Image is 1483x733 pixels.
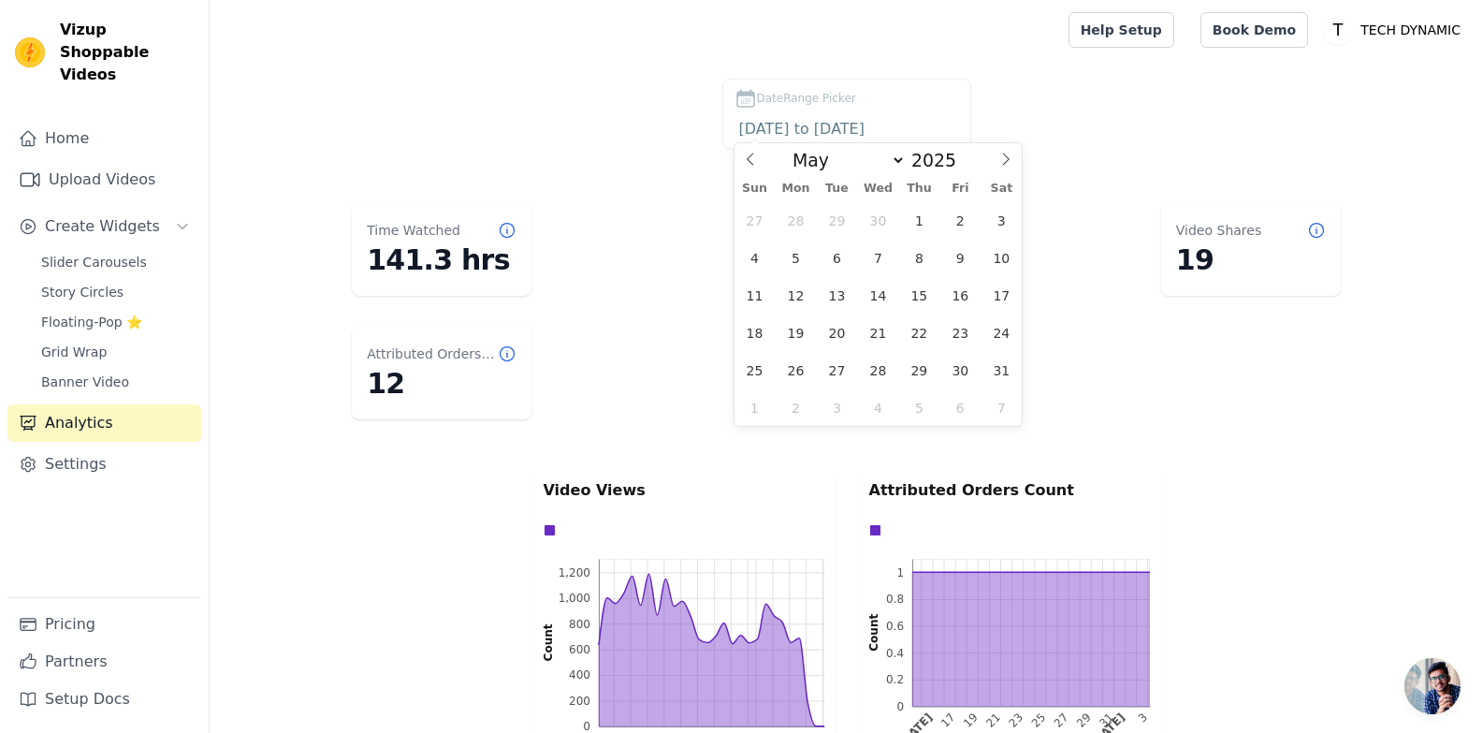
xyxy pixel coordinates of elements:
g: 0.8 [885,593,903,606]
text: 0.6 [885,620,903,633]
span: April 28, 2025 [778,202,814,239]
g: 0 [583,720,590,733]
g: 1200 [558,566,589,579]
a: Grid Wrap [30,339,201,365]
input: DateRange Picker [734,117,959,141]
span: June 7, 2025 [983,389,1020,426]
text: 17 [938,711,957,730]
span: May 4, 2025 [736,240,773,276]
span: Tue [816,183,857,195]
g: Wed Sep 03 2025 00:00:00 GMT+0530 (India Standard Time) [1135,711,1149,725]
span: Floating-Pop ⭐ [41,313,142,331]
p: Video Views [544,479,824,502]
span: Mon [775,183,816,195]
span: May 6, 2025 [819,240,855,276]
span: Thu [898,183,939,195]
span: May 13, 2025 [819,277,855,314]
dd: 19 [1176,243,1326,277]
g: Sun Aug 31 2025 00:00:00 GMT+0530 (India Standard Time) [1097,711,1116,730]
g: Fri Aug 29 2025 00:00:00 GMT+0530 (India Standard Time) [1073,711,1093,730]
span: June 4, 2025 [860,389,896,426]
a: Home [7,120,201,157]
text: 1,200 [558,566,589,579]
g: Sat Aug 23 2025 00:00:00 GMT+0530 (India Standard Time) [1006,711,1025,730]
span: May 16, 2025 [942,277,979,314]
span: June 2, 2025 [778,389,814,426]
span: Sun [734,183,776,195]
text: 29 [1073,711,1093,730]
g: Tue Aug 19 2025 00:00:00 GMT+0530 (India Standard Time) [961,711,981,730]
a: Partners [7,643,201,681]
text: 0.4 [885,647,903,660]
a: Analytics [7,404,201,442]
span: May 23, 2025 [942,315,979,351]
select: Month [783,149,906,171]
div: Open chat [1404,658,1461,714]
span: June 3, 2025 [819,389,855,426]
g: 600 [569,643,590,656]
g: left axis [842,560,912,713]
span: May 20, 2025 [819,315,855,351]
span: Grid Wrap [41,343,107,361]
text: 23 [1006,711,1025,730]
span: DateRange Picker [757,90,856,107]
span: May 3, 2025 [983,202,1020,239]
span: May 30, 2025 [942,352,979,388]
dt: Video Shares [1176,221,1261,240]
text: 0.2 [885,673,903,686]
div: Data groups [865,520,1145,541]
g: Thu Aug 21 2025 00:00:00 GMT+0530 (India Standard Time) [983,711,1003,730]
span: April 27, 2025 [736,202,773,239]
span: May 22, 2025 [901,315,938,351]
a: Story Circles [30,279,201,305]
text: 31 [1097,711,1116,730]
span: May 19, 2025 [778,315,814,351]
span: May 18, 2025 [736,315,773,351]
span: May 5, 2025 [778,240,814,276]
button: T TECH DYNAMIC [1323,13,1468,47]
g: left ticks [885,560,912,713]
a: Setup Docs [7,681,201,718]
text: Count [867,614,880,652]
input: Year [906,150,973,170]
span: May 17, 2025 [983,277,1020,314]
div: Data groups [539,520,820,541]
a: Banner Video [30,369,201,395]
span: June 1, 2025 [736,389,773,426]
g: 0 [896,700,904,713]
span: May 7, 2025 [860,240,896,276]
span: Banner Video [41,373,129,391]
g: Sun Aug 17 2025 00:00:00 GMT+0530 (India Standard Time) [938,711,957,730]
g: 1000 [558,592,589,605]
span: Sat [981,183,1022,195]
span: May 2, 2025 [942,202,979,239]
span: May 15, 2025 [901,277,938,314]
span: June 6, 2025 [942,389,979,426]
p: TECH DYNAMIC [1353,13,1468,47]
text: 1 [896,566,904,579]
g: Wed Aug 27 2025 00:00:00 GMT+0530 (India Standard Time) [1051,711,1070,730]
span: May 14, 2025 [860,277,896,314]
a: Slider Carousels [30,249,201,275]
span: May 27, 2025 [819,352,855,388]
span: May 12, 2025 [778,277,814,314]
text: 800 [569,618,590,631]
a: Book Demo [1200,12,1308,48]
g: 400 [569,668,590,682]
span: April 30, 2025 [860,202,896,239]
text: T [1332,21,1344,39]
span: Vizup Shoppable Videos [60,19,194,86]
text: 25 [1028,711,1048,730]
a: Help Setup [1069,12,1174,48]
span: May 28, 2025 [860,352,896,388]
button: Create Widgets [7,208,201,245]
span: May 26, 2025 [778,352,814,388]
span: May 10, 2025 [983,240,1020,276]
a: Settings [7,446,201,483]
span: April 29, 2025 [819,202,855,239]
dt: Time Watched [367,221,460,240]
text: 19 [961,711,981,730]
